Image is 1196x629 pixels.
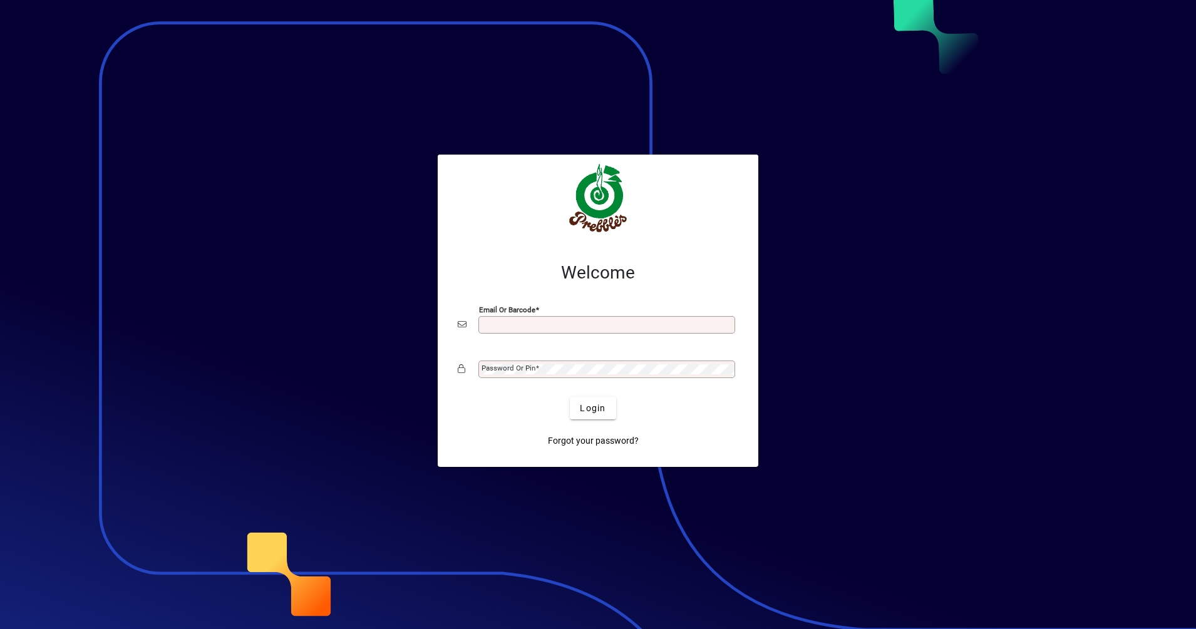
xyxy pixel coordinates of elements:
h2: Welcome [458,262,738,284]
a: Forgot your password? [543,429,644,452]
button: Login [570,397,616,419]
span: Login [580,402,606,415]
mat-label: Password or Pin [482,364,535,372]
mat-label: Email or Barcode [479,305,535,314]
span: Forgot your password? [548,434,639,447]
